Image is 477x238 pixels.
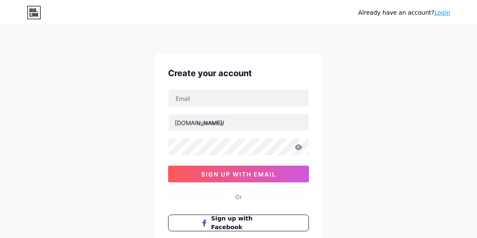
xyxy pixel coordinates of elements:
[235,192,242,201] div: Or
[358,8,450,17] div: Already have an account?
[434,9,450,16] a: Login
[175,118,224,127] div: [DOMAIN_NAME]/
[168,215,309,231] button: Sign up with Facebook
[169,114,308,131] input: username
[201,171,276,178] span: sign up with email
[211,214,276,232] span: Sign up with Facebook
[168,166,309,182] button: sign up with email
[168,67,309,79] div: Create your account
[169,90,308,107] input: Email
